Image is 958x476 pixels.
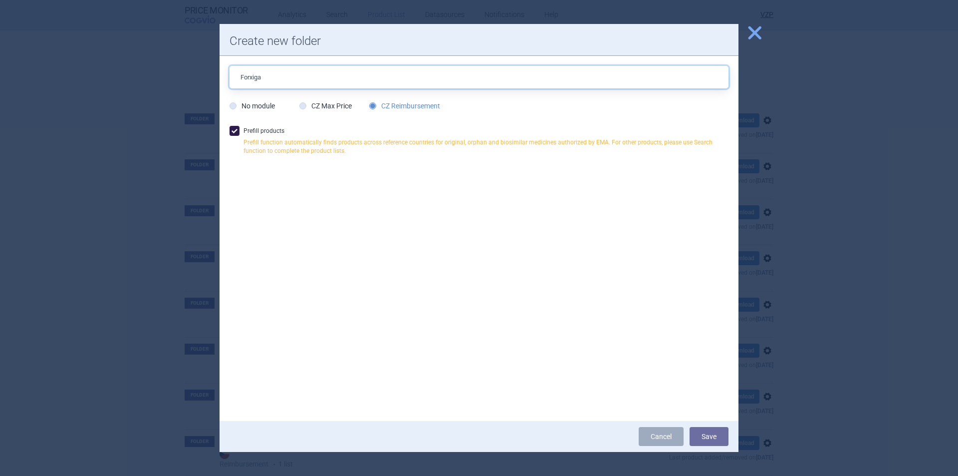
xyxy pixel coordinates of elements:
a: Cancel [639,427,684,446]
h1: Create new folder [230,34,728,48]
label: CZ Max Price [299,101,352,111]
label: CZ Reimbursement [369,101,440,111]
label: Prefill products [230,126,728,160]
p: Prefill function automatically finds products across reference countries for original, orphan and... [243,138,728,155]
input: Folder name [230,66,728,88]
label: No module [230,101,275,111]
button: Save [690,427,728,446]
